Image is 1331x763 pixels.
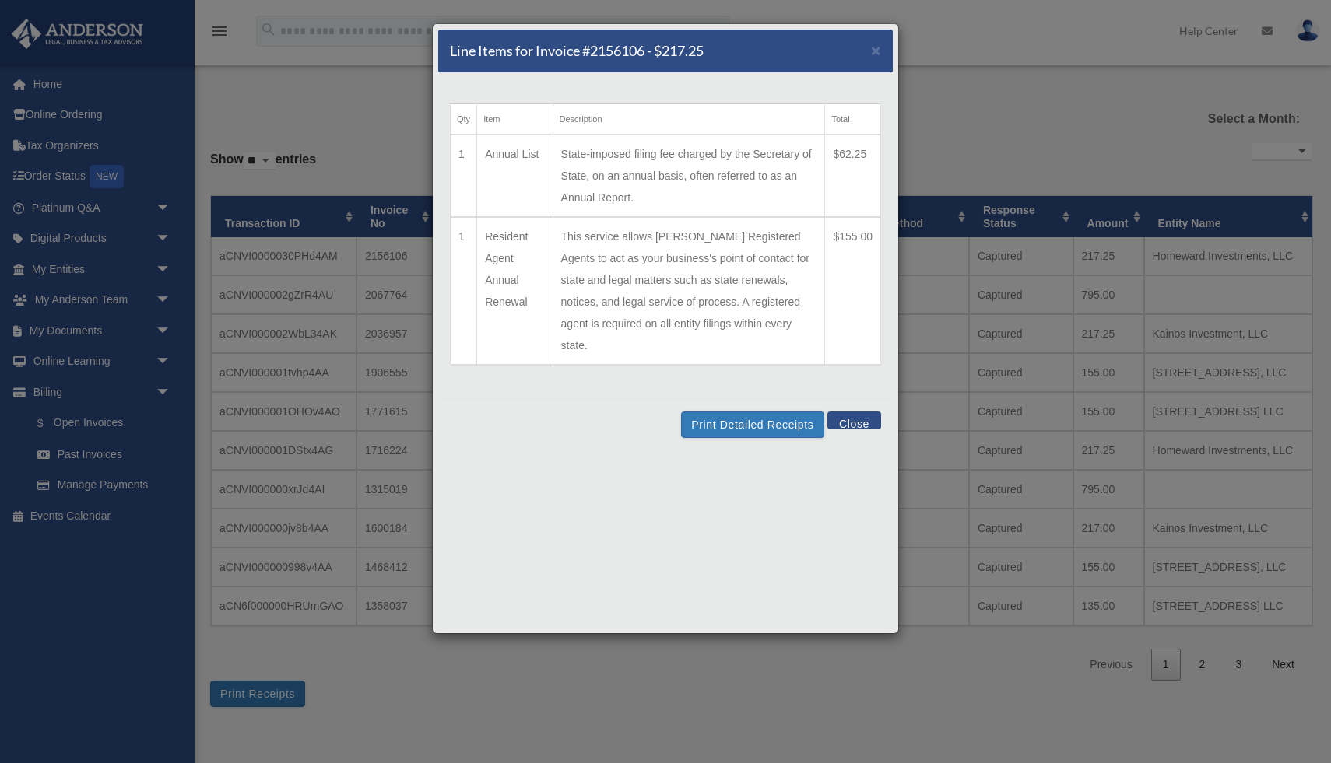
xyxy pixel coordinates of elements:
th: Qty [451,104,477,135]
button: Print Detailed Receipts [681,411,824,438]
button: Close [827,411,881,429]
h5: Line Items for Invoice #2156106 - $217.25 [450,41,704,61]
th: Description [553,104,825,135]
td: Resident Agent Annual Renewal [477,217,553,365]
span: × [871,41,881,59]
td: 1 [451,135,477,217]
td: $155.00 [825,217,881,365]
td: $62.25 [825,135,881,217]
td: This service allows [PERSON_NAME] Registered Agents to act as your business's point of contact fo... [553,217,825,365]
td: State-imposed filing fee charged by the Secretary of State, on an annual basis, often referred to... [553,135,825,217]
th: Item [477,104,553,135]
td: 1 [451,217,477,365]
button: Close [871,42,881,58]
td: Annual List [477,135,553,217]
th: Total [825,104,881,135]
